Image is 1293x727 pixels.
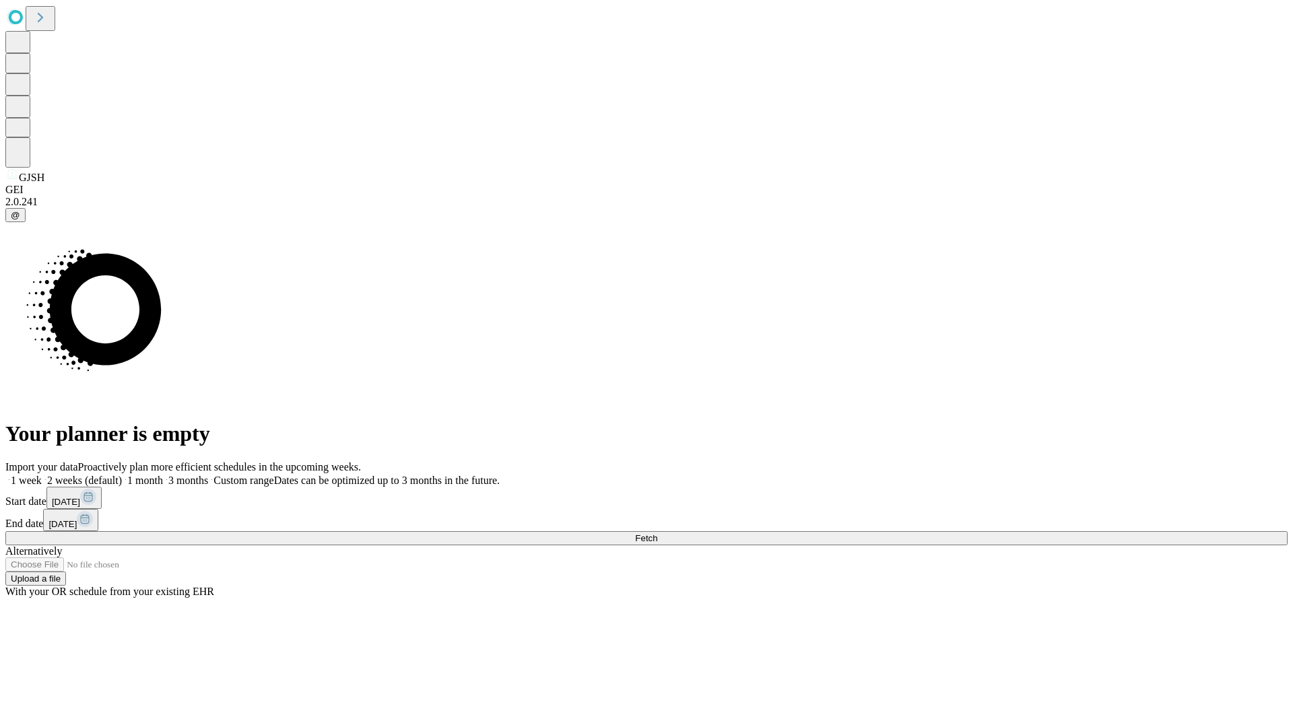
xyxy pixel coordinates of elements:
button: @ [5,208,26,222]
div: End date [5,509,1288,531]
div: GEI [5,184,1288,196]
h1: Your planner is empty [5,421,1288,446]
div: 2.0.241 [5,196,1288,208]
span: Proactively plan more efficient schedules in the upcoming weeks. [78,461,361,473]
button: Upload a file [5,572,66,586]
span: GJSH [19,172,44,183]
span: 3 months [168,475,208,486]
span: Dates can be optimized up to 3 months in the future. [274,475,500,486]
button: Fetch [5,531,1288,545]
span: 2 weeks (default) [47,475,122,486]
span: [DATE] [52,497,80,507]
span: 1 month [127,475,163,486]
div: Start date [5,487,1288,509]
span: Fetch [635,533,657,543]
span: Custom range [213,475,273,486]
span: [DATE] [48,519,77,529]
button: [DATE] [46,487,102,509]
button: [DATE] [43,509,98,531]
span: Alternatively [5,545,62,557]
span: With your OR schedule from your existing EHR [5,586,214,597]
span: @ [11,210,20,220]
span: Import your data [5,461,78,473]
span: 1 week [11,475,42,486]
